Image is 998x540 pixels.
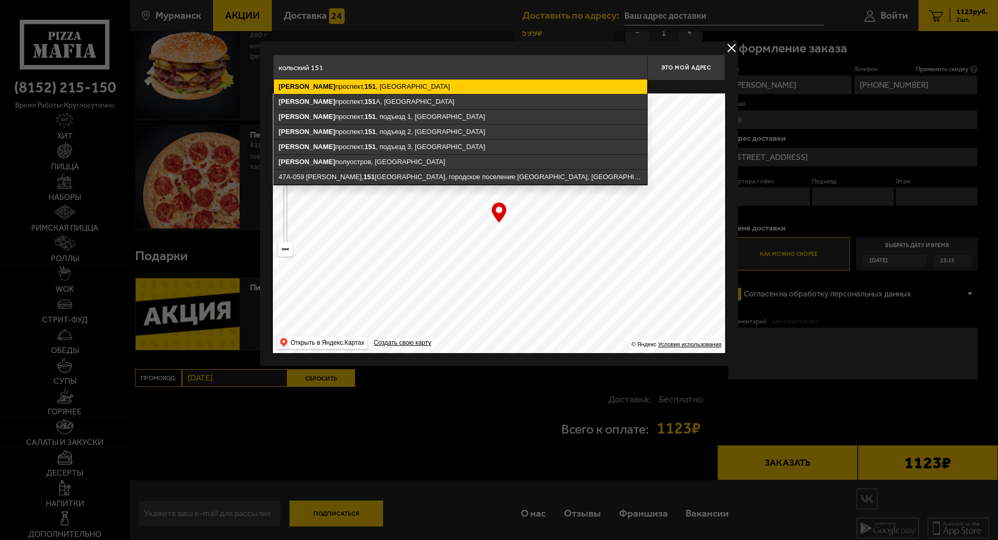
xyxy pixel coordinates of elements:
[364,128,376,136] ymaps: 151
[274,79,647,94] ymaps: проспект, , [GEOGRAPHIC_DATA]
[274,170,647,184] ymaps: 47А-059 [PERSON_NAME], [GEOGRAPHIC_DATA], городское поселение [GEOGRAPHIC_DATA], [GEOGRAPHIC_DATA...
[725,42,738,55] button: delivery type
[279,158,335,166] ymaps: [PERSON_NAME]
[279,98,335,105] ymaps: [PERSON_NAME]
[274,110,647,124] ymaps: проспект, , подъезд 1, [GEOGRAPHIC_DATA]
[273,83,419,91] p: Укажите дом на карте или в поле ввода
[277,336,367,349] ymaps: Открыть в Яндекс.Картах
[274,155,647,169] ymaps: полуостров, [GEOGRAPHIC_DATA]
[661,64,711,71] span: Это мой адрес
[279,128,335,136] ymaps: [PERSON_NAME]
[364,143,376,151] ymaps: 151
[279,83,335,90] ymaps: [PERSON_NAME]
[291,336,364,349] ymaps: Открыть в Яндекс.Картах
[279,113,335,120] ymaps: [PERSON_NAME]
[363,173,375,181] ymaps: 151
[274,125,647,139] ymaps: проспект, , подъезд 2, [GEOGRAPHIC_DATA]
[274,140,647,154] ymaps: проспект, , подъезд 3, [GEOGRAPHIC_DATA]
[279,143,335,151] ymaps: [PERSON_NAME]
[364,113,376,120] ymaps: 151
[364,83,376,90] ymaps: 151
[658,341,721,347] a: Условия использования
[372,339,433,347] a: Создать свою карту
[274,95,647,109] ymaps: проспект, А, [GEOGRAPHIC_DATA]
[632,341,656,347] ymaps: © Яндекс
[273,55,647,80] input: Введите адрес доставки
[647,55,725,80] button: Это мой адрес
[364,98,376,105] ymaps: 151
